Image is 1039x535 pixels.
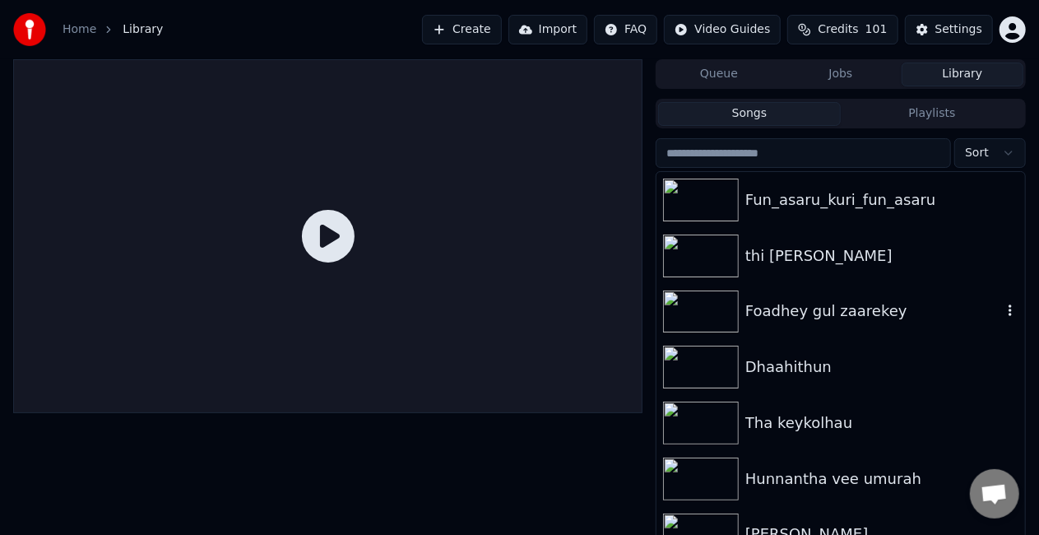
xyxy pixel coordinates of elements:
span: Sort [965,145,989,161]
div: Hunnantha vee umurah [745,468,1018,491]
a: Home [63,21,96,38]
button: Jobs [780,63,902,86]
span: 101 [865,21,888,38]
div: Dhaahithun [745,356,1018,379]
button: Songs [658,102,841,126]
div: Tha keykolhau [745,412,1018,435]
button: Credits101 [787,15,898,44]
img: youka [13,13,46,46]
span: Library [123,21,163,38]
button: Video Guides [664,15,781,44]
span: Credits [818,21,858,38]
div: Foadhey gul zaarekey [745,300,1002,323]
div: Open chat [970,469,1019,519]
div: Settings [935,21,982,38]
div: Fun_asaru_kuri_fun_asaru [745,188,1018,212]
nav: breadcrumb [63,21,163,38]
button: Playlists [841,102,1023,126]
button: Settings [905,15,993,44]
button: Library [902,63,1023,86]
button: FAQ [594,15,657,44]
button: Create [422,15,502,44]
button: Queue [658,63,780,86]
div: thi [PERSON_NAME] [745,244,1018,267]
button: Import [508,15,587,44]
